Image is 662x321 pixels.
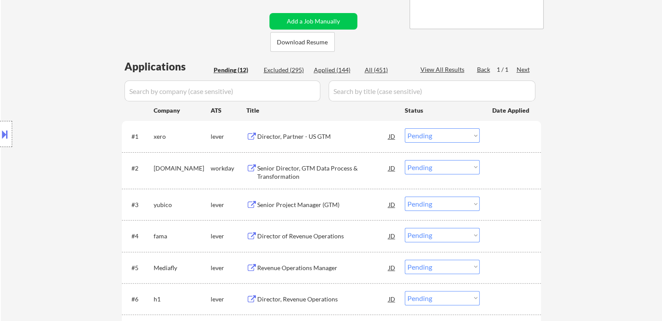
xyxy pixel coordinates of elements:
div: Excluded (295) [264,66,307,74]
div: lever [211,201,246,209]
div: Director, Partner - US GTM [257,132,389,141]
div: Director, Revenue Operations [257,295,389,304]
div: Applied (144) [314,66,357,74]
div: lever [211,232,246,241]
div: Pending (12) [214,66,257,74]
div: Applications [124,61,211,72]
div: Date Applied [492,106,531,115]
div: #5 [131,264,147,272]
div: Senior Director, GTM Data Process & Transformation [257,164,389,181]
div: ATS [211,106,246,115]
div: yubico [154,201,211,209]
div: Title [246,106,397,115]
div: lever [211,295,246,304]
button: Download Resume [270,32,335,52]
div: JD [388,260,397,275]
input: Search by company (case sensitive) [124,80,320,101]
div: #4 [131,232,147,241]
div: Senior Project Manager (GTM) [257,201,389,209]
div: Back [477,65,491,74]
div: Mediafly [154,264,211,272]
input: Search by title (case sensitive) [329,80,535,101]
div: h1 [154,295,211,304]
div: [DOMAIN_NAME] [154,164,211,173]
div: View All Results [420,65,467,74]
div: workday [211,164,246,173]
div: 1 / 1 [497,65,517,74]
div: fama [154,232,211,241]
div: JD [388,291,397,307]
div: All (451) [365,66,408,74]
div: JD [388,128,397,144]
div: JD [388,228,397,244]
div: JD [388,160,397,176]
div: Director of Revenue Operations [257,232,389,241]
div: #6 [131,295,147,304]
div: Next [517,65,531,74]
div: Company [154,106,211,115]
div: xero [154,132,211,141]
div: lever [211,264,246,272]
div: lever [211,132,246,141]
div: JD [388,197,397,212]
button: Add a Job Manually [269,13,357,30]
div: Revenue Operations Manager [257,264,389,272]
div: Status [405,102,480,118]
